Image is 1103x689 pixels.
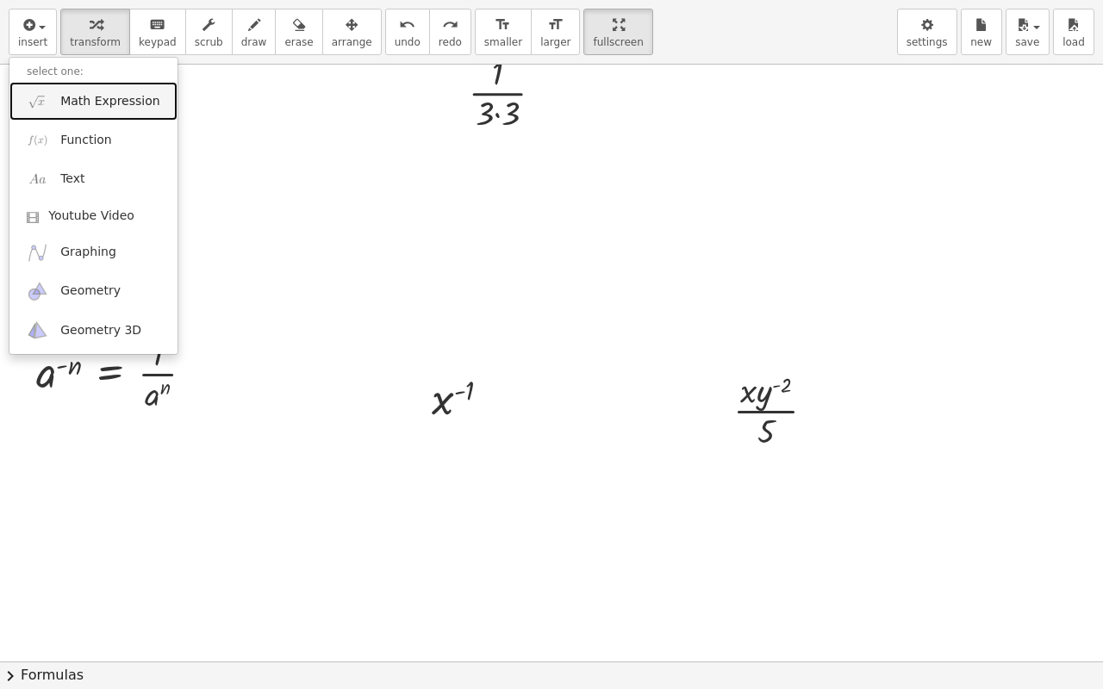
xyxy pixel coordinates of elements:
span: undo [395,36,421,48]
button: new [961,9,1002,55]
span: settings [907,36,948,48]
span: Graphing [60,244,116,261]
button: fullscreen [583,9,652,55]
span: larger [540,36,570,48]
a: Youtube Video [9,199,178,233]
span: arrange [332,36,372,48]
button: scrub [185,9,233,55]
span: save [1015,36,1039,48]
span: Geometry 3D [60,322,141,339]
img: ggb-3d.svg [27,320,48,341]
img: ggb-graphing.svg [27,242,48,264]
button: redoredo [429,9,471,55]
img: Aa.png [27,169,48,190]
span: Math Expression [60,93,159,110]
img: sqrt_x.png [27,90,48,112]
i: redo [442,15,458,35]
img: ggb-geometry.svg [27,281,48,302]
a: Graphing [9,233,178,272]
span: erase [284,36,313,48]
span: smaller [484,36,522,48]
span: fullscreen [593,36,643,48]
span: Youtube Video [48,208,134,225]
li: select one: [9,62,178,82]
i: undo [399,15,415,35]
button: undoundo [385,9,430,55]
button: arrange [322,9,382,55]
i: format_size [495,15,511,35]
button: load [1053,9,1094,55]
span: Geometry [60,282,121,300]
button: erase [275,9,322,55]
button: format_sizesmaller [475,9,532,55]
button: transform [60,9,130,55]
span: keypad [139,36,177,48]
span: load [1062,36,1085,48]
span: Function [60,132,112,149]
a: Function [9,121,178,159]
button: save [1006,9,1050,55]
a: Geometry [9,272,178,311]
button: draw [232,9,277,55]
span: insert [18,36,47,48]
i: keyboard [149,15,165,35]
span: transform [70,36,121,48]
button: insert [9,9,57,55]
a: Math Expression [9,82,178,121]
button: format_sizelarger [531,9,580,55]
i: format_size [547,15,564,35]
button: keyboardkeypad [129,9,186,55]
span: new [970,36,992,48]
span: redo [439,36,462,48]
span: draw [241,36,267,48]
span: scrub [195,36,223,48]
img: f_x.png [27,129,48,151]
span: Text [60,171,84,188]
button: settings [897,9,957,55]
a: Text [9,160,178,199]
a: Geometry 3D [9,311,178,350]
